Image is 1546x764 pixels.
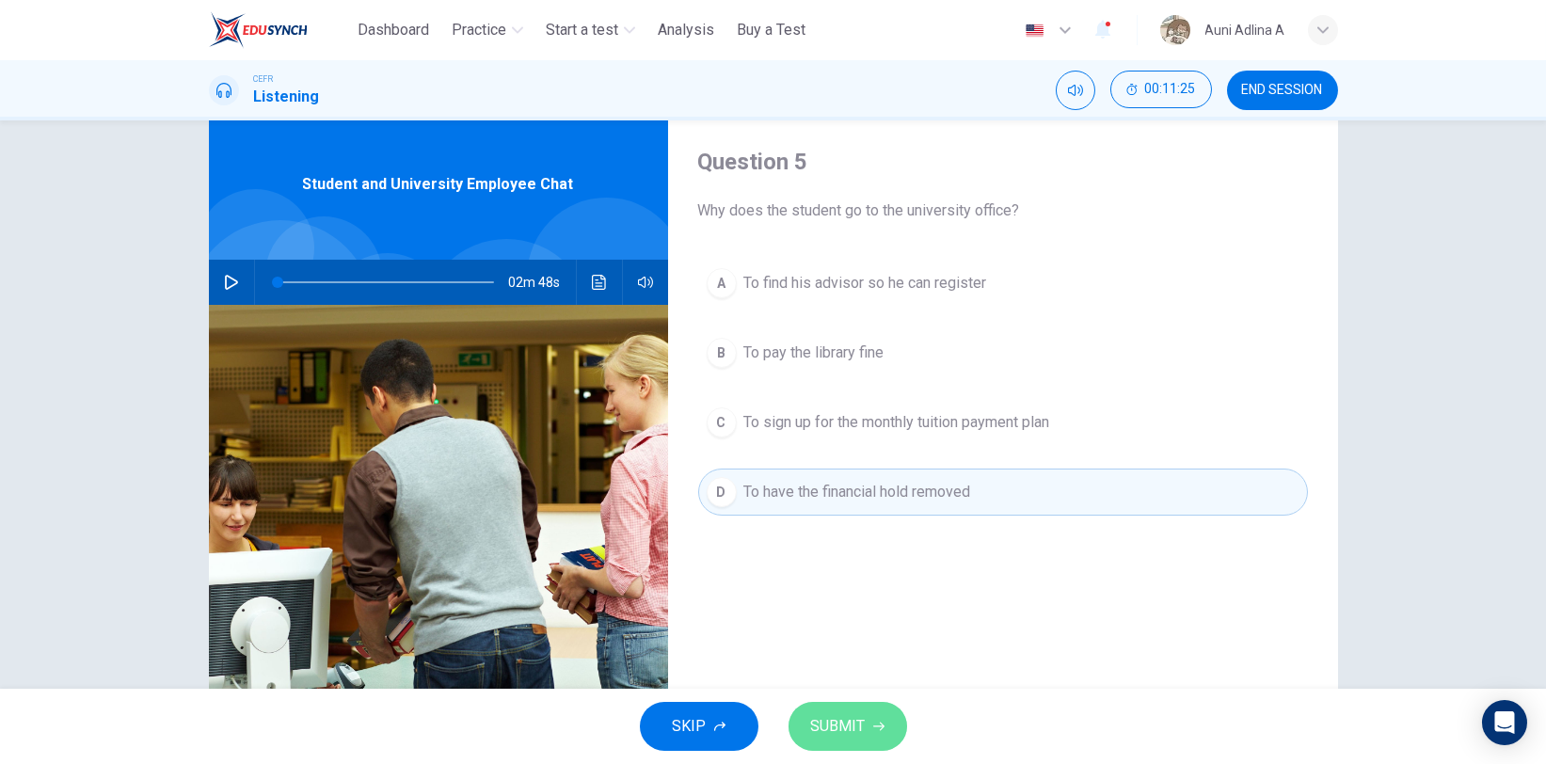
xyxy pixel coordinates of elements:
[658,19,714,41] span: Analysis
[1482,700,1527,745] div: Open Intercom Messenger
[209,11,351,49] a: ELTC logo
[254,86,320,108] h1: Listening
[209,305,668,763] img: Student and University Employee Chat
[1145,82,1196,97] span: 00:11:25
[1110,71,1212,110] div: Hide
[1110,71,1212,108] button: 00:11:25
[737,19,805,41] span: Buy a Test
[707,338,737,368] div: B
[744,481,971,503] span: To have the financial hold removed
[1227,71,1338,110] button: END SESSION
[744,411,1050,434] span: To sign up for the monthly tuition payment plan
[811,713,866,740] span: SUBMIT
[789,702,907,751] button: SUBMIT
[538,13,643,47] button: Start a test
[509,260,576,305] span: 02m 48s
[209,11,308,49] img: ELTC logo
[444,13,531,47] button: Practice
[744,342,885,364] span: To pay the library fine
[1242,83,1323,98] span: END SESSION
[707,407,737,438] div: C
[673,713,707,740] span: SKIP
[698,469,1308,516] button: DTo have the financial hold removed
[698,260,1308,307] button: ATo find his advisor so he can register
[1160,15,1190,45] img: Profile picture
[452,19,506,41] span: Practice
[1056,71,1095,110] div: Mute
[640,702,758,751] button: SKIP
[1205,19,1285,41] div: Auni Adlina A
[707,477,737,507] div: D
[698,147,1308,177] h4: Question 5
[650,13,722,47] button: Analysis
[698,399,1308,446] button: CTo sign up for the monthly tuition payment plan
[254,72,274,86] span: CEFR
[1023,24,1046,38] img: en
[546,19,618,41] span: Start a test
[358,19,429,41] span: Dashboard
[729,13,813,47] button: Buy a Test
[303,173,574,196] span: Student and University Employee Chat
[698,199,1308,222] span: Why does the student go to the university office?
[698,329,1308,376] button: BTo pay the library fine
[584,260,614,305] button: Click to see the audio transcription
[350,13,437,47] button: Dashboard
[707,268,737,298] div: A
[744,272,987,294] span: To find his advisor so he can register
